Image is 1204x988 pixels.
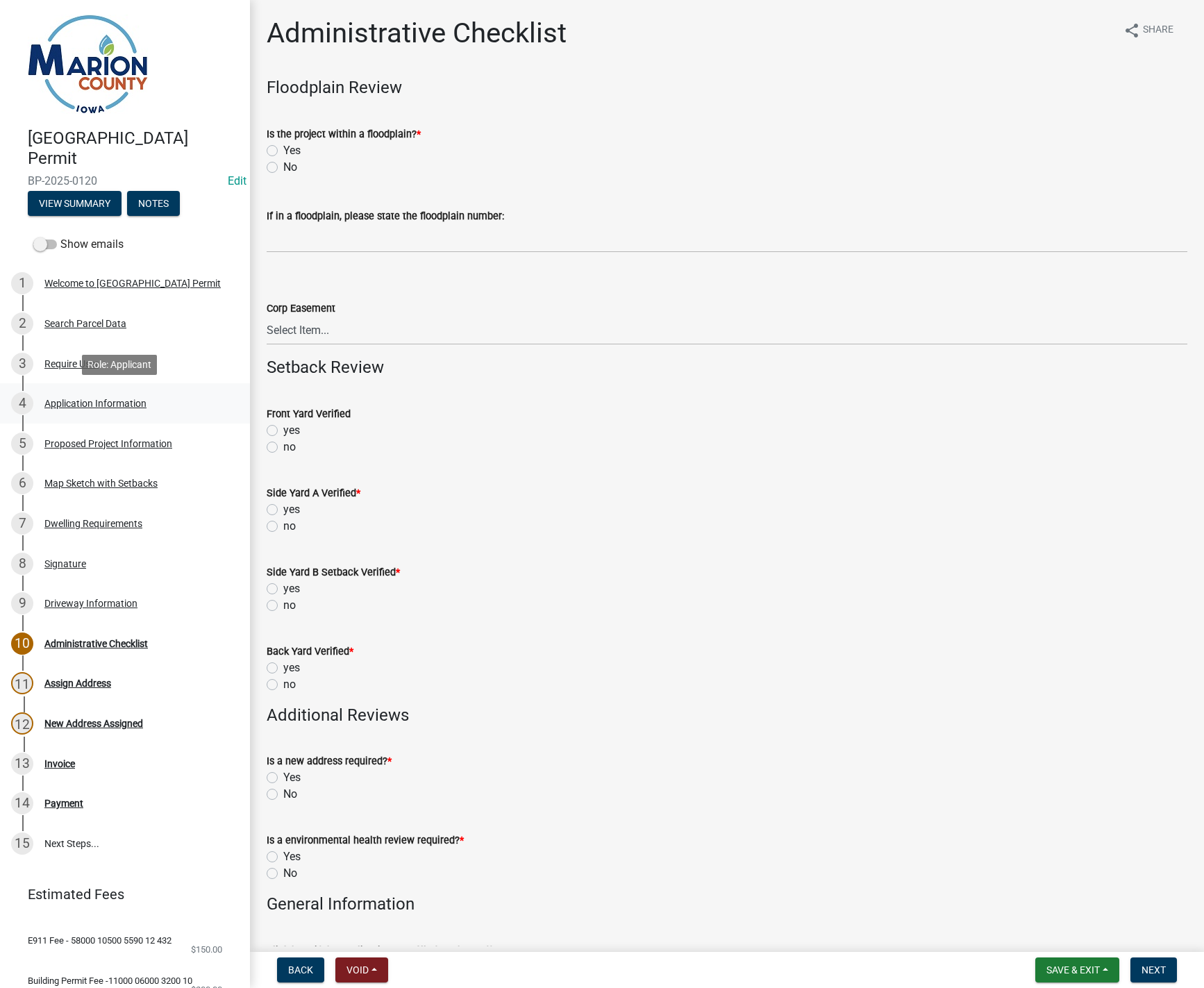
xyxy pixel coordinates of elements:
[228,174,246,187] wm-modal-confirm: Edit Application Number
[44,439,172,449] div: Proposed Project Information
[267,757,392,767] label: Is a new address required?
[228,174,246,187] a: Edit
[1035,957,1119,982] button: Save & Exit
[28,936,172,945] span: E911 Fee - 58000 10500 5590 12 432
[28,174,222,187] span: BP-2025-0120
[267,568,400,578] label: Side Yard B Setback Verified
[267,17,567,50] h1: Administrative Checklist
[267,304,335,314] label: Corp Easement
[267,78,1187,98] h4: Floodplain Review
[44,278,221,288] div: Welcome to [GEOGRAPHIC_DATA] Permit
[11,472,33,494] div: 6
[28,15,148,114] img: Marion County, Iowa
[283,769,301,786] label: Yes
[11,792,33,814] div: 14
[1112,17,1185,44] button: shareShare
[44,719,143,728] div: New Address Assigned
[283,422,300,439] label: yes
[267,647,353,657] label: Back Yard Verified
[11,633,33,655] div: 10
[267,212,504,221] label: If in a floodplain, please state the floodplain number:
[44,598,137,608] div: Driveway Information
[28,191,122,216] button: View Summary
[44,519,142,528] div: Dwelling Requirements
[44,639,148,648] div: Administrative Checklist
[127,191,180,216] button: Notes
[267,894,1187,914] h4: General Information
[11,753,33,775] div: 13
[288,964,313,976] span: Back
[44,478,158,488] div: Map Sketch with Setbacks
[28,976,192,985] span: Building Permit Fee -11000 06000 3200 10
[1046,964,1100,976] span: Save & Exit
[283,865,297,882] label: No
[44,678,111,688] div: Assign Address
[44,319,126,328] div: Search Parcel Data
[28,128,239,169] h4: [GEOGRAPHIC_DATA] Permit
[1130,957,1177,982] button: Next
[11,672,33,694] div: 11
[267,489,360,499] label: Side Yard A Verified
[82,355,157,375] div: Role: Applicant
[11,880,228,908] a: Estimated Fees
[11,832,33,855] div: 15
[44,798,83,808] div: Payment
[267,410,351,419] label: Front Yard Verified
[267,130,421,140] label: Is the project within a floodplain?
[11,433,33,455] div: 5
[191,945,222,954] span: $150.00
[1123,22,1140,39] i: share
[11,553,33,575] div: 8
[283,848,301,865] label: Yes
[11,592,33,614] div: 9
[283,518,296,535] label: no
[11,512,33,535] div: 7
[1143,22,1173,39] span: Share
[283,597,296,614] label: no
[267,836,464,846] label: Is a environmental health review required?
[283,159,297,176] label: No
[44,759,75,769] div: Invoice
[283,676,296,693] label: no
[335,957,388,982] button: Void
[283,786,297,803] label: No
[44,399,147,408] div: Application Information
[267,358,1187,378] h4: Setback Review
[1142,964,1166,976] span: Next
[11,312,33,335] div: 2
[11,392,33,415] div: 4
[346,964,369,976] span: Void
[283,660,300,676] label: yes
[277,957,324,982] button: Back
[283,142,301,159] label: Yes
[11,712,33,735] div: 12
[283,580,300,597] label: yes
[28,199,122,210] wm-modal-confirm: Summary
[11,272,33,294] div: 1
[267,705,1187,726] h4: Additional Reviews
[44,359,99,369] div: Require User
[44,559,86,569] div: Signature
[283,439,296,455] label: no
[283,501,300,518] label: yes
[33,236,124,253] label: Show emails
[11,353,33,375] div: 3
[127,199,180,210] wm-modal-confirm: Notes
